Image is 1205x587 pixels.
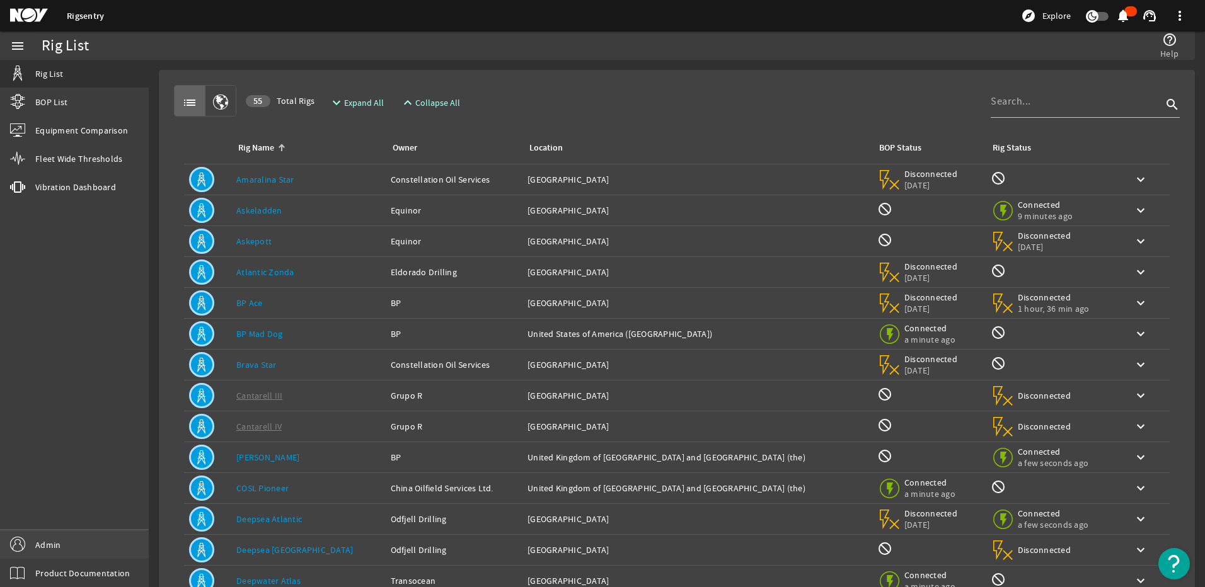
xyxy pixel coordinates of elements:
i: search [1165,97,1180,112]
a: BP Ace [236,297,263,309]
span: a few seconds ago [1018,519,1088,530]
span: Connected [1018,508,1088,519]
div: [GEOGRAPHIC_DATA] [528,389,867,402]
div: Equinor [391,235,517,248]
span: Help [1160,47,1179,60]
a: Askepott [236,236,272,247]
mat-icon: keyboard_arrow_down [1133,295,1148,311]
div: United Kingdom of [GEOGRAPHIC_DATA] and [GEOGRAPHIC_DATA] (the) [528,482,867,494]
div: 55 [246,95,270,107]
div: [GEOGRAPHIC_DATA] [528,420,867,433]
span: Disconnected [1018,421,1071,432]
span: Admin [35,539,61,551]
button: more_vert [1165,1,1195,31]
mat-icon: keyboard_arrow_down [1133,511,1148,527]
mat-icon: expand_less [400,95,410,110]
div: Grupo R [391,389,517,402]
mat-icon: BOP Monitoring not available for this rig [877,387,892,402]
span: 9 minutes ago [1018,210,1073,222]
div: Rig List [42,40,89,52]
span: [DATE] [904,303,958,314]
span: Disconnected [1018,230,1071,241]
span: Product Documentation [35,567,130,579]
span: [DATE] [904,272,958,283]
div: [GEOGRAPHIC_DATA] [528,513,867,525]
span: Disconnected [904,292,958,303]
div: BP [391,451,517,464]
input: Search... [991,94,1162,109]
mat-icon: menu [10,38,25,54]
mat-icon: keyboard_arrow_down [1133,419,1148,434]
mat-icon: BOP Monitoring not available for this rig [877,232,892,248]
span: [DATE] [1018,241,1071,253]
mat-icon: support_agent [1142,8,1157,23]
mat-icon: list [182,95,197,110]
span: Expand All [344,96,384,109]
mat-icon: help_outline [1162,32,1177,47]
div: [GEOGRAPHIC_DATA] [528,544,867,556]
span: Equipment Comparison [35,124,128,137]
div: United Kingdom of [GEOGRAPHIC_DATA] and [GEOGRAPHIC_DATA] (the) [528,451,867,464]
mat-icon: Rig Monitoring not available for this rig [991,356,1006,371]
mat-icon: BOP Monitoring not available for this rig [877,202,892,217]
div: China Oilfield Services Ltd. [391,482,517,494]
div: [GEOGRAPHIC_DATA] [528,358,867,371]
div: Location [528,141,862,155]
a: Deepsea [GEOGRAPHIC_DATA] [236,544,353,556]
span: Explore [1042,9,1071,22]
span: Connected [904,322,958,334]
span: [DATE] [904,365,958,376]
mat-icon: BOP Monitoring not available for this rig [877,418,892,433]
mat-icon: keyboard_arrow_down [1133,542,1148,557]
div: BP [391,297,517,309]
div: [GEOGRAPHIC_DATA] [528,297,867,309]
a: Cantarell III [236,390,282,401]
div: Rig Status [993,141,1031,155]
span: a minute ago [904,334,958,345]
mat-icon: keyboard_arrow_down [1133,203,1148,218]
mat-icon: keyboard_arrow_down [1133,326,1148,341]
a: [PERSON_NAME] [236,452,299,463]
div: Transocean [391,574,517,587]
mat-icon: Rig Monitoring not available for this rig [991,171,1006,186]
div: United States of America ([GEOGRAPHIC_DATA]) [528,328,867,340]
a: Cantarell IV [236,421,282,432]
div: Grupo R [391,420,517,433]
span: Disconnected [904,261,958,272]
span: Disconnected [904,508,958,519]
span: Disconnected [904,353,958,365]
div: [GEOGRAPHIC_DATA] [528,204,867,217]
mat-icon: keyboard_arrow_down [1133,357,1148,372]
span: Fleet Wide Thresholds [35,152,122,165]
span: [DATE] [904,519,958,530]
mat-icon: keyboard_arrow_down [1133,234,1148,249]
a: BP Mad Dog [236,328,283,339]
div: Rig Name [238,141,274,155]
mat-icon: explore [1021,8,1036,23]
div: [GEOGRAPHIC_DATA] [528,173,867,186]
span: Disconnected [904,168,958,180]
span: Connected [1018,199,1073,210]
button: Collapse All [395,91,465,114]
div: [GEOGRAPHIC_DATA] [528,574,867,587]
mat-icon: Rig Monitoring not available for this rig [991,325,1006,340]
span: 1 hour, 36 min ago [1018,303,1090,314]
div: Odfjell Drilling [391,544,517,556]
span: a few seconds ago [1018,457,1088,469]
mat-icon: expand_more [329,95,339,110]
span: Vibration Dashboard [35,181,116,193]
button: Expand All [324,91,389,114]
span: a minute ago [904,488,958,499]
span: Disconnected [1018,544,1071,556]
div: Location [529,141,563,155]
span: Connected [904,569,958,581]
a: COSL Pioneer [236,482,289,494]
button: Explore [1016,6,1076,26]
mat-icon: keyboard_arrow_down [1133,388,1148,403]
span: Collapse All [415,96,460,109]
mat-icon: Rig Monitoring not available for this rig [991,263,1006,278]
a: Deepsea Atlantic [236,513,302,525]
span: Rig List [35,67,63,80]
span: Connected [904,477,958,488]
a: Atlantic Zonda [236,266,294,278]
